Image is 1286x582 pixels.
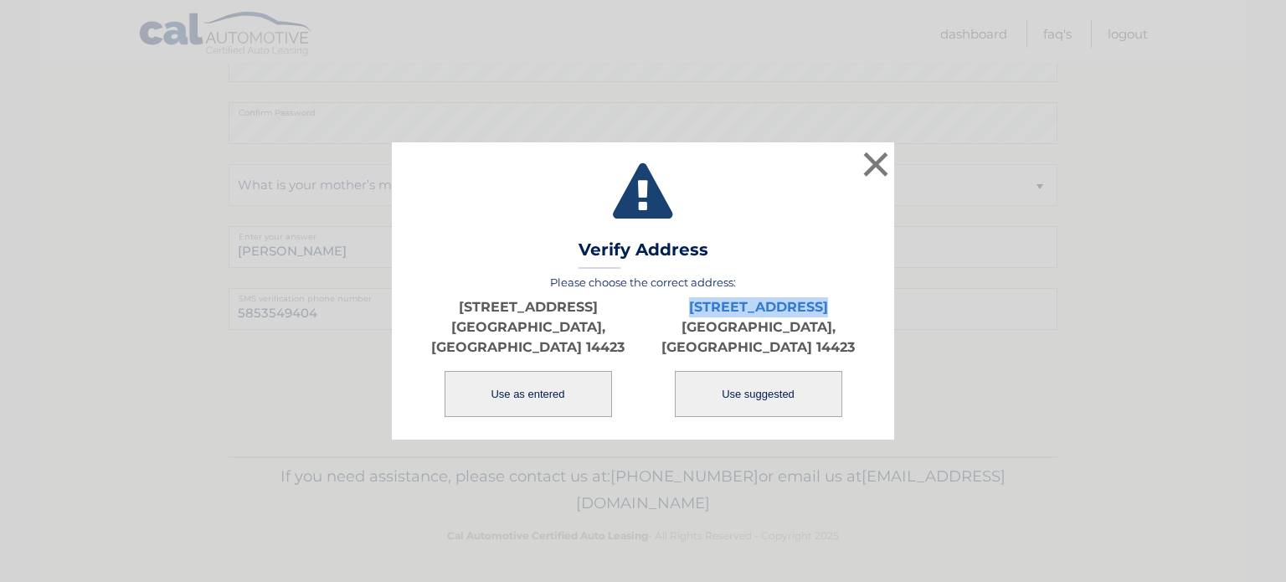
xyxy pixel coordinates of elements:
[579,239,708,269] h3: Verify Address
[445,371,612,417] button: Use as entered
[413,297,643,358] p: [STREET_ADDRESS] [GEOGRAPHIC_DATA], [GEOGRAPHIC_DATA] 14423
[675,371,842,417] button: Use suggested
[859,147,892,181] button: ×
[643,297,873,358] p: [STREET_ADDRESS] [GEOGRAPHIC_DATA], [GEOGRAPHIC_DATA] 14423
[413,276,873,419] div: Please choose the correct address:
